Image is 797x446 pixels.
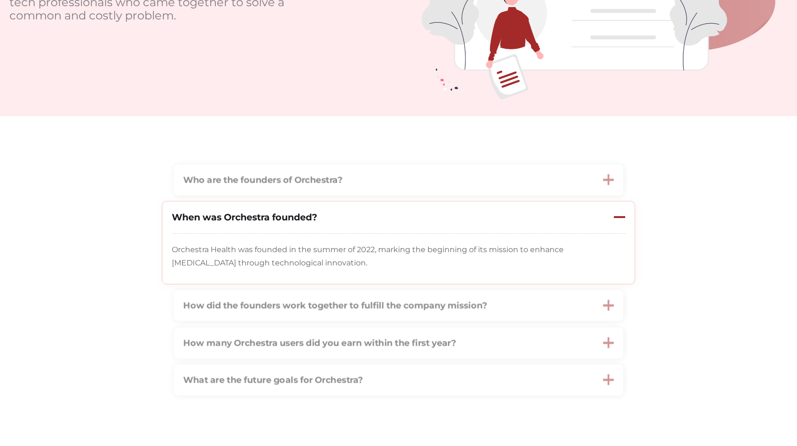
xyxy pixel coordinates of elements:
p: Orchestra Health was founded in the summer of 2022, marking the beginning of its mission to enhan... [172,243,626,270]
strong: How did the founders work together to fulfill the company mission? [183,300,487,310]
strong: When was Orchestra founded? [172,211,317,223]
strong: Who are the founders of Orchestra? [183,174,342,185]
strong: What are the future goals for Orchestra? [183,374,363,385]
strong: How many Orchestra users did you earn within the first year? [183,337,456,348]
